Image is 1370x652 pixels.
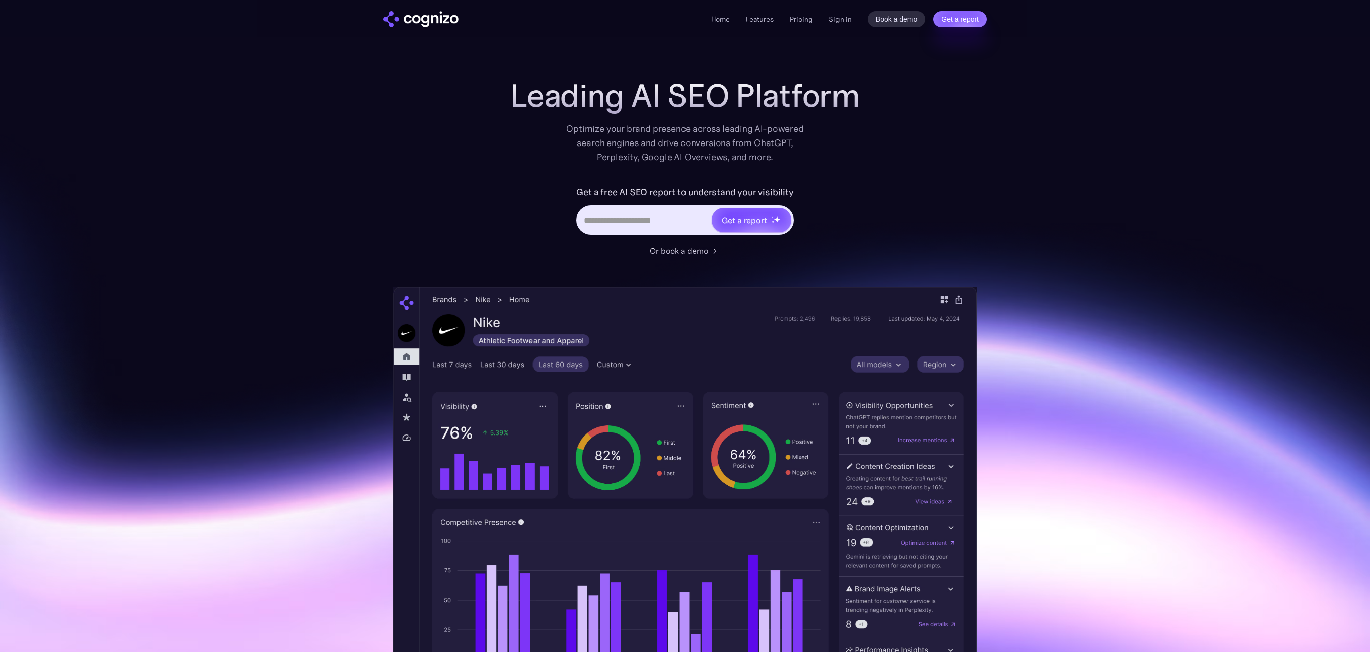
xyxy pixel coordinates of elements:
img: star [774,216,780,223]
a: Or book a demo [650,245,720,257]
a: Book a demo [868,11,926,27]
div: Get a report [722,214,767,226]
img: star [771,216,773,218]
div: Or book a demo [650,245,708,257]
label: Get a free AI SEO report to understand your visibility [576,184,793,200]
img: star [771,220,775,224]
a: home [383,11,459,27]
a: Features [746,15,774,24]
a: Pricing [790,15,813,24]
a: Home [711,15,730,24]
form: Hero URL Input Form [576,184,793,240]
img: cognizo logo [383,11,459,27]
h1: Leading AI SEO Platform [510,78,860,114]
a: Get a reportstarstarstar [711,207,792,233]
a: Get a report [933,11,987,27]
div: Optimize your brand presence across leading AI-powered search engines and drive conversions from ... [561,122,809,164]
a: Sign in [829,13,852,25]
